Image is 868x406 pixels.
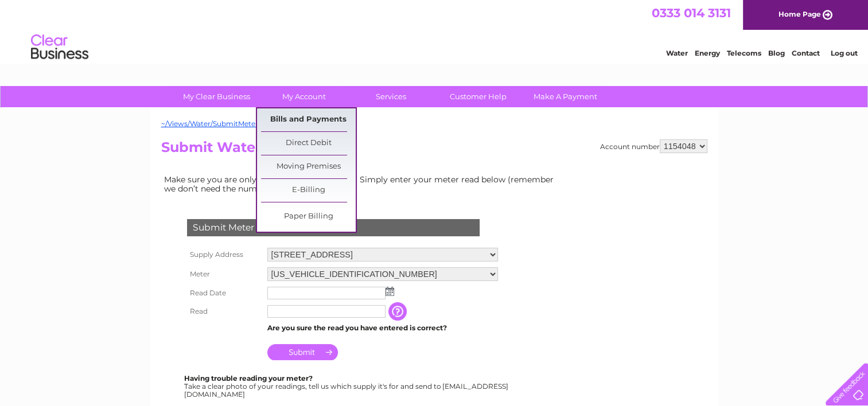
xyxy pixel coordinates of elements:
[261,108,356,131] a: Bills and Payments
[768,49,785,57] a: Blog
[518,86,613,107] a: Make A Payment
[830,49,857,57] a: Log out
[388,302,409,321] input: Information
[184,245,264,264] th: Supply Address
[169,86,264,107] a: My Clear Business
[161,119,302,128] a: ~/Views/Water/SubmitMeterRead.cshtml
[261,205,356,228] a: Paper Billing
[727,49,761,57] a: Telecoms
[30,30,89,65] img: logo.png
[261,155,356,178] a: Moving Premises
[184,374,510,398] div: Take a clear photo of your readings, tell us which supply it's for and send to [EMAIL_ADDRESS][DO...
[161,172,563,196] td: Make sure you are only paying for what you use. Simply enter your meter read below (remember we d...
[184,264,264,284] th: Meter
[261,179,356,202] a: E-Billing
[695,49,720,57] a: Energy
[184,302,264,321] th: Read
[431,86,526,107] a: Customer Help
[256,86,351,107] a: My Account
[652,6,731,20] a: 0333 014 3131
[184,374,313,382] b: Having trouble reading your meter?
[261,132,356,155] a: Direct Debit
[267,344,338,360] input: Submit
[600,139,707,153] div: Account number
[187,219,480,236] div: Submit Meter Read
[161,139,707,161] h2: Submit Water Meter Read
[386,287,394,296] img: ...
[344,86,438,107] a: Services
[666,49,688,57] a: Water
[184,284,264,302] th: Read Date
[264,321,501,335] td: Are you sure the read you have entered is correct?
[792,49,820,57] a: Contact
[164,6,706,56] div: Clear Business is a trading name of Verastar Limited (registered in [GEOGRAPHIC_DATA] No. 3667643...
